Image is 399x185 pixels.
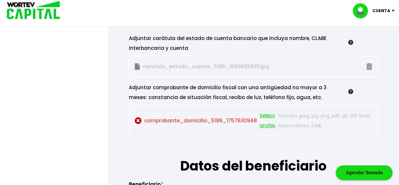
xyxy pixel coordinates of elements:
[336,165,392,180] div: Agendar llamada
[129,83,353,102] div: Adjuntar comprobante de domicilio fiscal con una antigüedad no mayor a 3 meses: constancia de sit...
[372,6,390,16] p: Cuenta
[135,117,142,124] img: cross-circle.ce22fdcf.svg
[129,33,353,53] div: Adjuntar carátula del estado de cuenta bancario que incluya nombre, CLABE interbancaria y cuenta
[348,89,353,94] img: gfR76cHglkPwleuBLjWdxeZVvX9Wp6JBDmjRYY8JYDQn16A2ICN00zLTgIroGa6qie5tIuWH7V3AapTKqzv+oMZsGfMUqL5JM...
[348,40,353,45] img: gfR76cHglkPwleuBLjWdxeZVvX9Wp6JBDmjRYY8JYDQn16A2ICN00zLTgIroGa6qie5tIuWH7V3AapTKqzv+oMZsGfMUqL5JM...
[353,3,372,18] img: profile-image
[135,63,140,70] img: gray-file.d3045238.svg
[135,62,275,72] p: caratula_estado_cuenta_5186_1690825603.jpg
[260,111,289,131] span: Seleccionar archivo
[135,111,275,131] p: comprobante_domicilio_5186_1757630948
[129,136,378,176] h1: Datos del beneficiario
[278,111,372,131] p: Formato jpeg, jpg, png, pdf, gif, tiff, bmp. Peso máximo 3 MB.
[366,63,372,70] img: gray-trash.dd83e1a4.svg
[390,10,399,12] img: icon-down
